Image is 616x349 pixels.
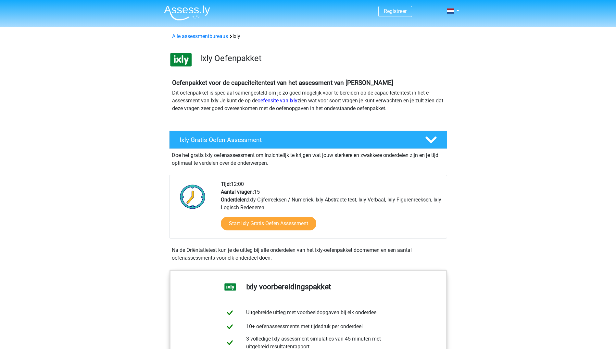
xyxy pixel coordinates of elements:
b: Tijd: [221,181,231,187]
b: Aantal vragen: [221,189,254,195]
div: Ixly [170,32,447,40]
div: Na de Oriëntatietest kun je de uitleg bij alle onderdelen van het Ixly-oefenpakket doornemen en e... [169,246,447,262]
img: Assessly [164,5,210,20]
img: ixly.png [170,48,193,71]
a: oefensite van Ixly [258,97,297,104]
div: Doe het gratis Ixly oefenassessment om inzichtelijk te krijgen wat jouw sterkere en zwakkere onde... [169,149,447,167]
a: Start Ixly Gratis Oefen Assessment [221,217,316,230]
h4: Ixly Gratis Oefen Assessment [180,136,415,144]
h3: Ixly Oefenpakket [200,53,442,63]
img: Klok [176,180,209,213]
p: Dit oefenpakket is speciaal samengesteld om je zo goed mogelijk voor te bereiden op de capaciteit... [172,89,444,112]
b: Oefenpakket voor de capaciteitentest van het assessment van [PERSON_NAME] [172,79,393,86]
a: Registreer [384,8,407,14]
b: Onderdelen: [221,197,248,203]
div: 12:00 15 Ixly Cijferreeksen / Numeriek, Ixly Abstracte test, Ixly Verbaal, Ixly Figurenreeksen, I... [216,180,446,238]
a: Alle assessmentbureaus [172,33,228,39]
a: Ixly Gratis Oefen Assessment [167,131,450,149]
